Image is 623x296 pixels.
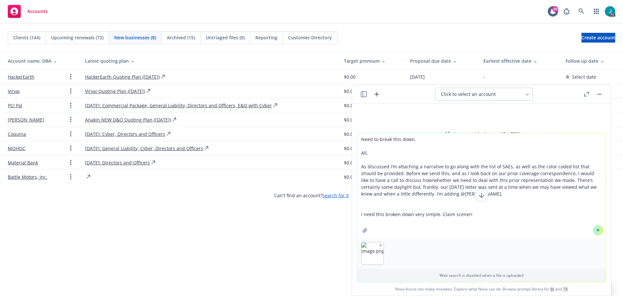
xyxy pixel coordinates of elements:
span: Customer Directory [288,34,332,41]
span: Upcoming renewals (72) [51,34,104,41]
a: Report a Bug [560,5,573,18]
a: [DATE]: Commercial Package, General Liability, Directors and Officers, E&O with Cyber [85,102,272,109]
a: [DATE]: Cyber, Directors and Officers [85,131,165,137]
a: Battle Motors, Inc. [8,174,47,180]
a: Open options [67,101,75,109]
a: [DATE]: General Liability, Cyber, Directors and Officers [85,145,203,152]
span: Can't find an account? [274,192,349,199]
span: - [483,73,485,80]
a: Coquina [8,131,26,137]
a: Create account [581,33,615,43]
a: [PERSON_NAME] [8,116,44,123]
a: Open options [67,144,75,152]
span: $0.00 [344,131,356,137]
a: TR [563,286,568,292]
span: [DATE] [410,73,425,80]
span: $0.00 [344,73,356,80]
span: Archived (15) [167,34,195,41]
a: Viryai [8,88,20,95]
span: Nova Assist can make mistakes. Explore what Nova can do: Browse prompt library for and [355,282,608,296]
a: [DATE]: Directors and Officers [85,159,150,166]
span: New businesses (8) [114,34,156,41]
a: BI [550,286,554,292]
span: Untriaged files (0) [206,34,245,41]
a: Open options [67,130,75,138]
span: Select date [572,73,596,80]
a: Open options [67,87,75,95]
img: image.png [361,242,384,264]
span: $0.00 [344,88,356,95]
span: Accounts [27,9,48,14]
a: Open options [67,73,75,81]
p: Web search is disabled when a file is uploaded [361,273,602,278]
div: Latest quoting plan [85,58,334,64]
a: Accounts [5,2,50,20]
img: photo [605,6,615,17]
span: $0.00 [344,159,356,166]
span: $0.00 [344,145,356,152]
a: Search for it [322,192,349,199]
a: MOHOC [8,145,25,152]
div: Account name, DBA [8,58,75,64]
a: Anakin NEW D&O Quoting Plan ([DATE]) [85,116,171,123]
a: Search [575,5,588,18]
div: Proposal due date [410,58,473,64]
span: $0.00 [344,116,356,123]
div: 29 [552,6,558,12]
div: Target premium [344,58,400,64]
button: Click to select an account [435,88,533,101]
span: Create account [581,32,615,44]
span: Reporting [255,34,277,41]
span: Click to select an account [441,91,496,97]
a: HackerEarth [8,73,34,80]
span: $0.00 [344,102,356,109]
textarea: Need to break this down. All, As discussed I’m attaching a narrative to go along with the list of... [357,133,606,238]
span: Clients (144) [13,34,40,41]
a: Open options [67,159,75,166]
a: Open options [67,173,75,181]
div: Follow up date [566,58,618,64]
a: Viryai Quoting Plan ([DATE]) [85,88,145,95]
a: PCI Pal [8,102,22,109]
a: Switch app [590,5,603,18]
div: How can I help you [DATE]? [443,130,520,139]
a: HackerEarth Quoting Plan ([DATE]) [85,73,160,80]
a: Material Bank [8,159,38,166]
span: $0.00 [344,174,356,180]
div: Earliest effective date [483,58,555,64]
a: Open options [67,116,75,123]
